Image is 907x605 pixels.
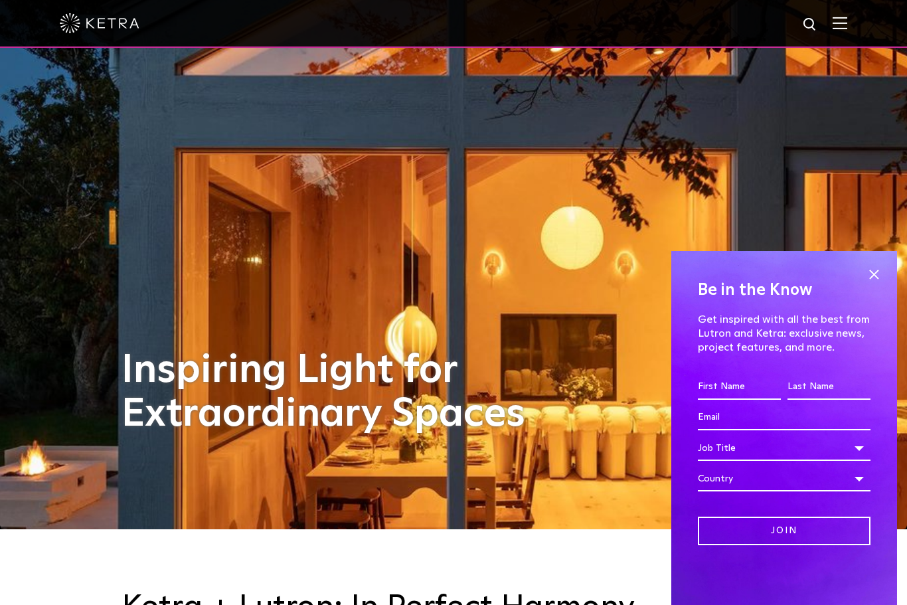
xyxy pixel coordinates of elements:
h4: Be in the Know [698,278,870,303]
img: search icon [802,17,819,33]
p: Get inspired with all the best from Lutron and Ketra: exclusive news, project features, and more. [698,313,870,354]
div: Job Title [698,436,870,461]
input: Last Name [787,375,870,400]
img: ketra-logo-2019-white [60,13,139,33]
img: Hamburger%20Nav.svg [833,17,847,29]
input: Join [698,517,870,545]
h1: Inspiring Light for Extraordinary Spaces [122,349,553,436]
input: First Name [698,375,781,400]
div: Country [698,466,870,491]
input: Email [698,405,870,430]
